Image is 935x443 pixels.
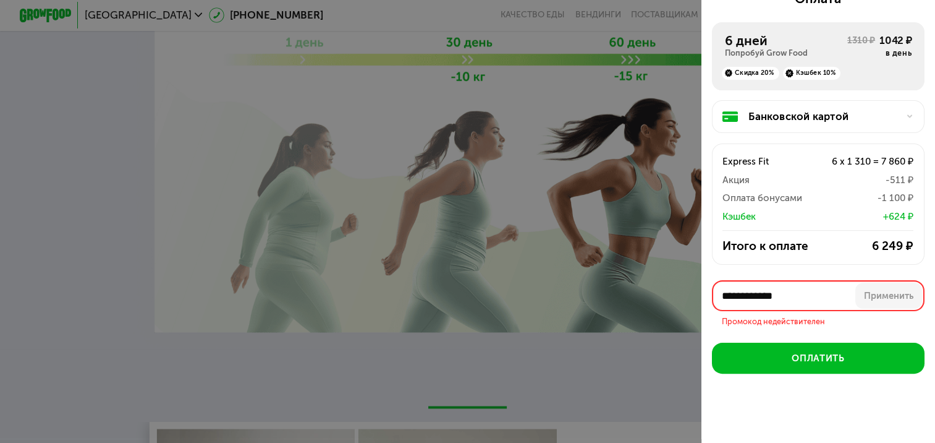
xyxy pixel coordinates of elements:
div: 1310 ₽ [847,34,875,59]
div: 6 x 1 310 = 7 860 ₽ [799,154,913,170]
div: Применить [864,290,913,303]
div: Акция [722,173,799,188]
div: Итого к оплате [722,238,827,254]
div: +624 ₽ [799,209,913,225]
div: Скидка 20% [722,67,779,80]
div: Кэшбек 10% [783,67,840,80]
div: -1 100 ₽ [802,191,913,206]
div: 6 дней [725,33,847,48]
div: 1042 ₽ [879,33,912,48]
div: Оплатить [792,352,844,365]
button: Применить [855,283,922,309]
div: Банковской картой [748,109,898,124]
div: -511 ₽ [799,173,913,188]
div: Кэшбек [722,209,799,225]
button: Оплатить [712,343,925,374]
div: в день [879,48,912,59]
div: Промокод недействителен [712,311,925,327]
div: Оплата бонусами [722,191,802,206]
div: 6 249 ₽ [827,238,913,254]
div: Express Fit [722,154,799,170]
div: Попробуй Grow Food [725,48,847,59]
